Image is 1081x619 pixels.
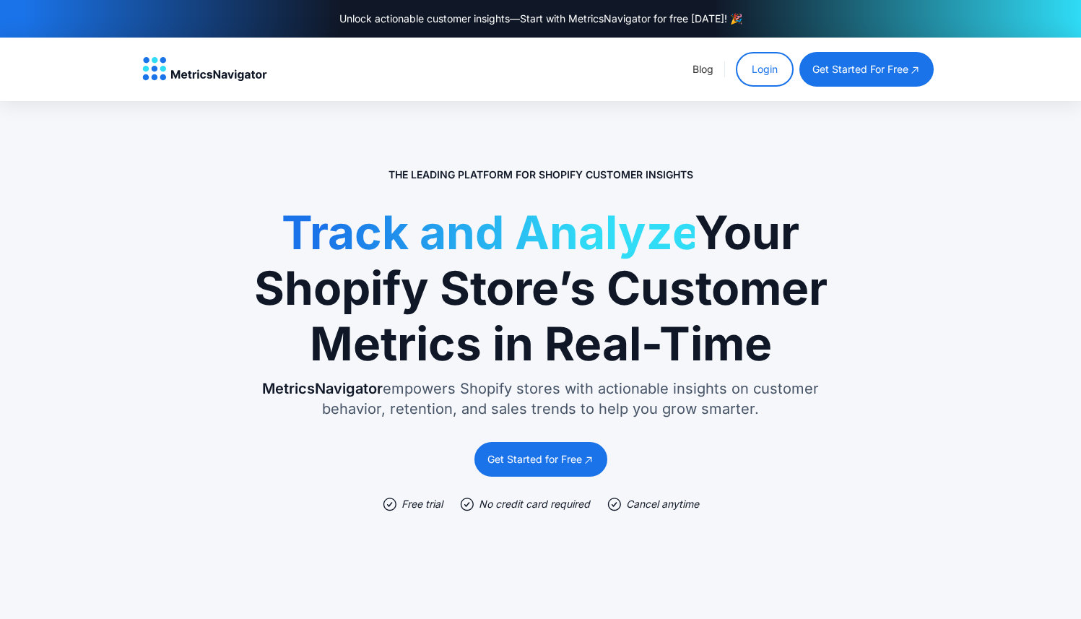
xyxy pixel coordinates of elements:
a: Blog [693,63,713,75]
a: home [142,57,267,82]
div: Unlock actionable customer insights—Start with MetricsNavigator for free [DATE]! 🎉 [339,12,742,26]
div: Free trial [401,497,443,511]
img: check [383,497,397,511]
a: Get Started for Free [474,442,607,477]
img: open [583,454,594,466]
div: Cancel anytime [626,497,699,511]
img: MetricsNavigator [142,57,267,82]
div: No credit card required [479,497,590,511]
div: Get Started for Free [487,452,582,467]
img: check [607,497,622,511]
a: Login [736,52,794,87]
span: Track and Analyze [282,204,695,260]
div: get started for free [812,62,908,77]
span: MetricsNavigator [262,380,383,397]
p: empowers Shopify stores with actionable insights on customer behavior, retention, and sales trend... [252,378,830,419]
p: The Leading Platform for Shopify Customer Insights [388,168,693,182]
img: open [909,64,921,76]
h1: Your Shopify Store’s Customer Metrics in Real-Time [252,205,830,371]
a: get started for free [799,52,934,87]
img: check [460,497,474,511]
